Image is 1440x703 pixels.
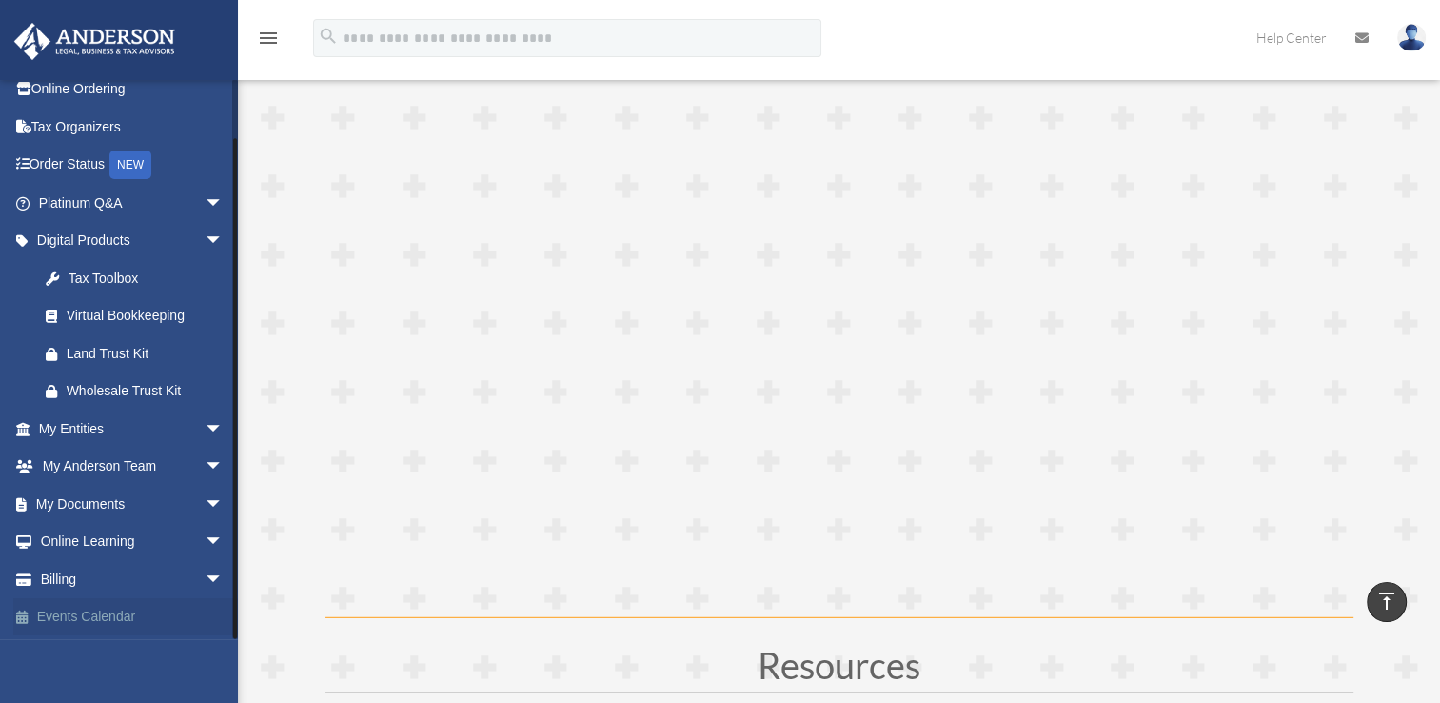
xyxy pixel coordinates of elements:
[257,33,280,50] a: menu
[1375,590,1398,613] i: vertical_align_top
[1397,24,1426,51] img: User Pic
[13,222,252,260] a: Digital Productsarrow_drop_down
[325,38,1353,617] iframe: Video 8 - QuickBooks Online Template
[205,485,243,524] span: arrow_drop_down
[27,297,243,335] a: Virtual Bookkeeping
[27,372,252,411] a: Wholesale Trust Kit
[27,259,252,297] a: Tax Toolbox
[205,222,243,261] span: arrow_drop_down
[205,560,243,599] span: arrow_drop_down
[205,523,243,562] span: arrow_drop_down
[13,560,252,598] a: Billingarrow_drop_down
[67,379,228,403] div: Wholesale Trust Kit
[67,342,228,366] div: Land Trust Kit
[205,410,243,449] span: arrow_drop_down
[13,108,252,146] a: Tax Organizers
[318,26,339,47] i: search
[13,184,252,222] a: Platinum Q&Aarrow_drop_down
[13,523,252,561] a: Online Learningarrow_drop_down
[13,70,252,109] a: Online Ordering
[205,448,243,487] span: arrow_drop_down
[27,334,252,372] a: Land Trust Kit
[257,27,280,50] i: menu
[13,410,252,448] a: My Entitiesarrow_drop_down
[205,184,243,223] span: arrow_drop_down
[325,647,1353,693] h1: Resources
[13,448,252,486] a: My Anderson Teamarrow_drop_down
[67,304,219,328] div: Virtual Bookkeeping
[1367,582,1407,622] a: vertical_align_top
[9,23,181,60] img: Anderson Advisors Platinum Portal
[13,146,252,185] a: Order StatusNEW
[67,267,228,291] div: Tax Toolbox
[13,485,252,523] a: My Documentsarrow_drop_down
[109,151,151,179] div: NEW
[13,598,252,636] a: Events Calendar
